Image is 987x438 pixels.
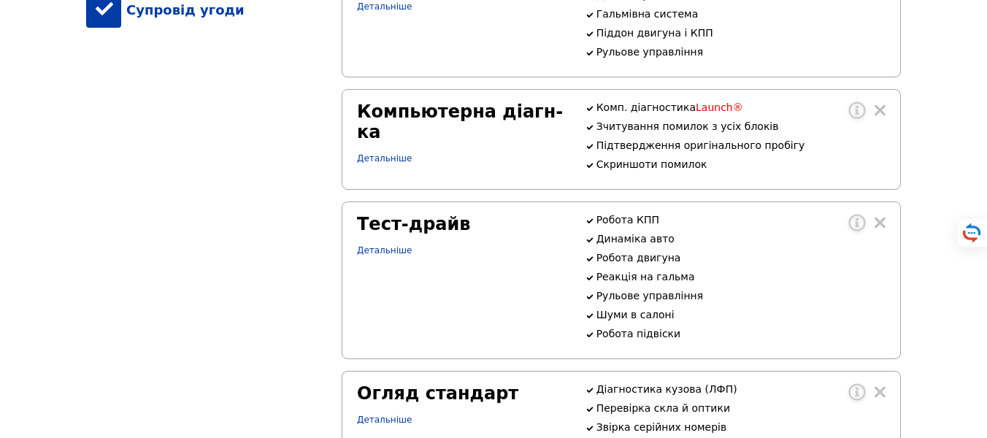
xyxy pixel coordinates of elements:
[596,158,886,170] p: Скриншоти помилок
[596,46,886,58] p: Рульове управління
[596,214,886,226] p: Робота КПП
[696,101,743,113] span: Launch®
[596,383,886,395] p: Діагностика кузова (ЛФП)
[596,271,886,283] p: Реакція на гальма
[357,383,567,404] div: Огляд стандарт
[357,101,567,142] div: Компьютерна діагн-ка
[357,1,412,12] a: Детальніше
[596,233,886,245] p: Динаміка авто
[357,153,412,164] a: Детальніше
[596,328,886,339] p: Робота підвіски
[596,139,886,151] p: Підтвердження оригінального пробігу
[357,214,567,234] div: Тест-драйв
[596,120,886,132] p: Зчитування помилок з усіх блоків
[596,27,886,39] p: Піддон двигуна і КПП
[357,415,412,425] a: Детальніше
[596,309,886,320] p: Шуми в салоні
[357,245,412,255] a: Детальніше
[596,421,886,433] p: Звірка серійних номерів
[596,290,886,301] p: Рульове управління
[596,252,886,264] p: Робота двигуна
[596,402,886,414] p: Перевірка скла й оптики
[596,101,886,113] p: Комп. діагностика
[596,8,886,20] p: Гальмівна система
